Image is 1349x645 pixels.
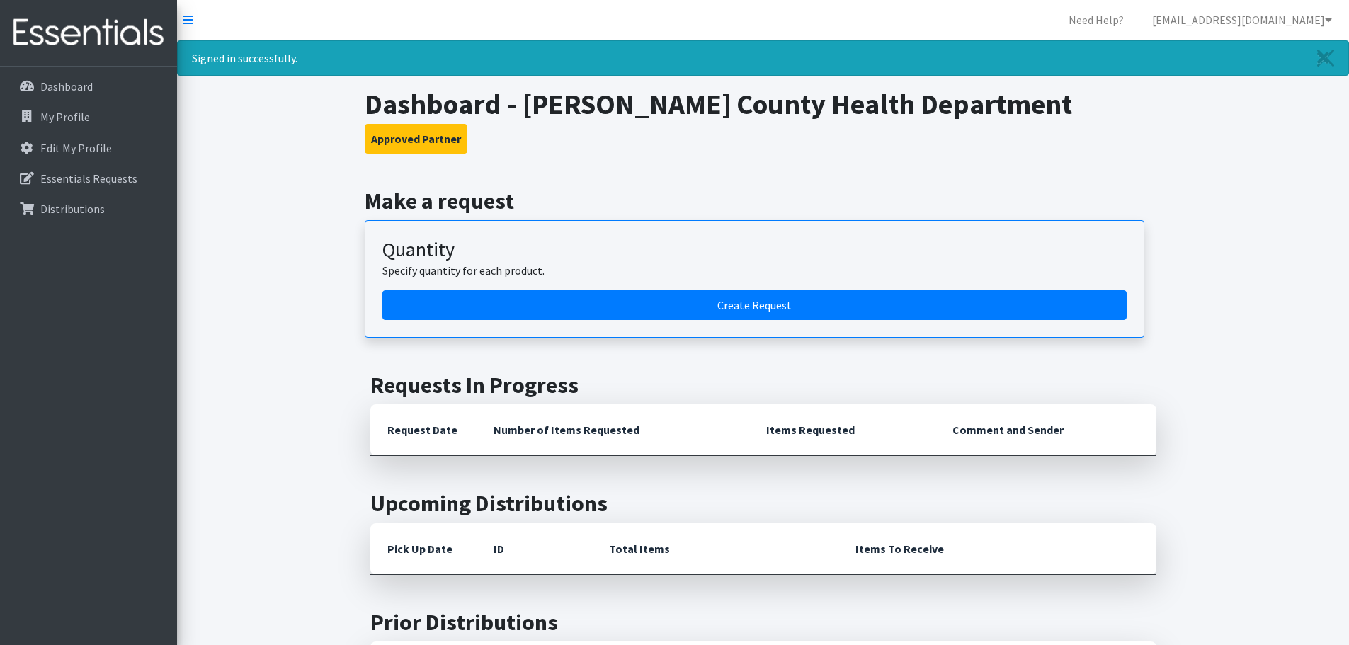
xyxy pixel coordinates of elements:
[40,141,112,155] p: Edit My Profile
[838,523,1156,575] th: Items To Receive
[40,202,105,216] p: Distributions
[477,523,592,575] th: ID
[382,262,1127,279] p: Specify quantity for each product.
[370,404,477,456] th: Request Date
[592,523,838,575] th: Total Items
[6,134,171,162] a: Edit My Profile
[370,490,1156,517] h2: Upcoming Distributions
[6,9,171,57] img: HumanEssentials
[1141,6,1343,34] a: [EMAIL_ADDRESS][DOMAIN_NAME]
[40,79,93,93] p: Dashboard
[6,72,171,101] a: Dashboard
[1057,6,1135,34] a: Need Help?
[370,372,1156,399] h2: Requests In Progress
[370,523,477,575] th: Pick Up Date
[177,40,1349,76] div: Signed in successfully.
[749,404,935,456] th: Items Requested
[365,188,1161,215] h2: Make a request
[477,404,750,456] th: Number of Items Requested
[40,171,137,185] p: Essentials Requests
[365,87,1161,121] h1: Dashboard - [PERSON_NAME] County Health Department
[40,110,90,124] p: My Profile
[370,609,1156,636] h2: Prior Distributions
[1303,41,1348,75] a: Close
[935,404,1156,456] th: Comment and Sender
[6,164,171,193] a: Essentials Requests
[382,290,1127,320] a: Create a request by quantity
[6,103,171,131] a: My Profile
[382,238,1127,262] h3: Quantity
[6,195,171,223] a: Distributions
[365,124,467,154] button: Approved Partner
